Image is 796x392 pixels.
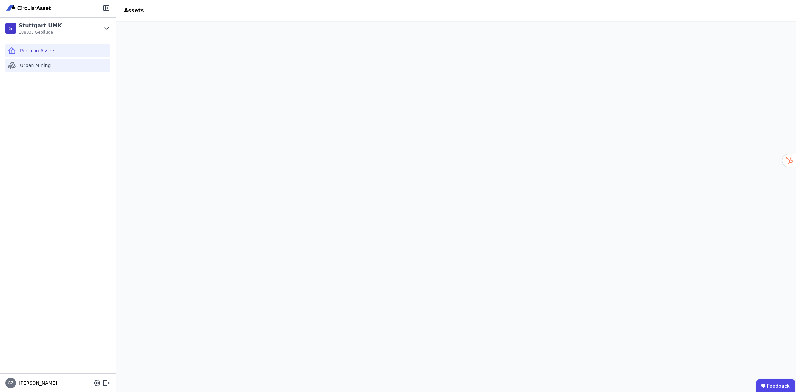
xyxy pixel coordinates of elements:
iframe: retool [116,21,796,392]
span: Urban Mining [20,62,51,69]
img: Concular [5,4,52,12]
div: Assets [116,7,152,15]
span: GZ [8,381,14,385]
span: 188333 Gebäude [19,30,62,35]
div: S [5,23,16,34]
div: Stuttgart UMK [19,22,62,30]
span: Portfolio Assets [20,47,56,54]
span: [PERSON_NAME] [16,380,57,386]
